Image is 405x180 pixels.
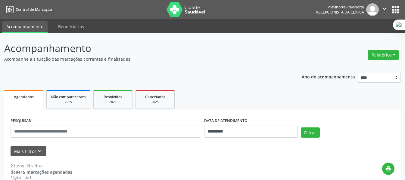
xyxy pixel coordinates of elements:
[366,3,379,16] img: img
[368,50,399,60] button: Relatórios
[145,94,165,99] span: Cancelados
[381,5,388,12] i: 
[382,163,394,175] button: print
[140,100,170,104] div: 2025
[11,163,72,169] div: 2 itens filtrados
[16,169,72,175] strong: 8415 marcações agendadas
[11,169,72,175] div: de
[4,56,282,62] p: Acompanhe a situação das marcações correntes e finalizadas
[51,94,86,99] span: Não compareceram
[16,7,52,12] span: Central de Marcação
[316,5,364,10] div: Previnorte Previnorte
[302,73,355,80] p: Ano de acompanhamento
[4,5,52,14] a: Central de Marcação
[4,41,282,56] p: Acompanhamento
[316,10,364,15] span: Recepcionista da clínica
[11,116,31,126] label: PESQUISAR
[98,100,128,104] div: 2025
[379,3,390,16] button: 
[390,5,401,15] button: apps
[14,94,34,99] span: Agendados
[2,21,48,33] a: Acompanhamento
[36,148,43,154] i: keyboard_arrow_down
[204,116,248,126] label: DATA DE ATENDIMENTO
[385,166,392,172] i: print
[54,21,88,32] a: Beneficiários
[51,100,86,104] div: 2025
[11,146,46,157] button: Mais filtroskeyboard_arrow_down
[301,127,320,138] button: Filtrar
[104,94,122,99] span: Resolvidos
